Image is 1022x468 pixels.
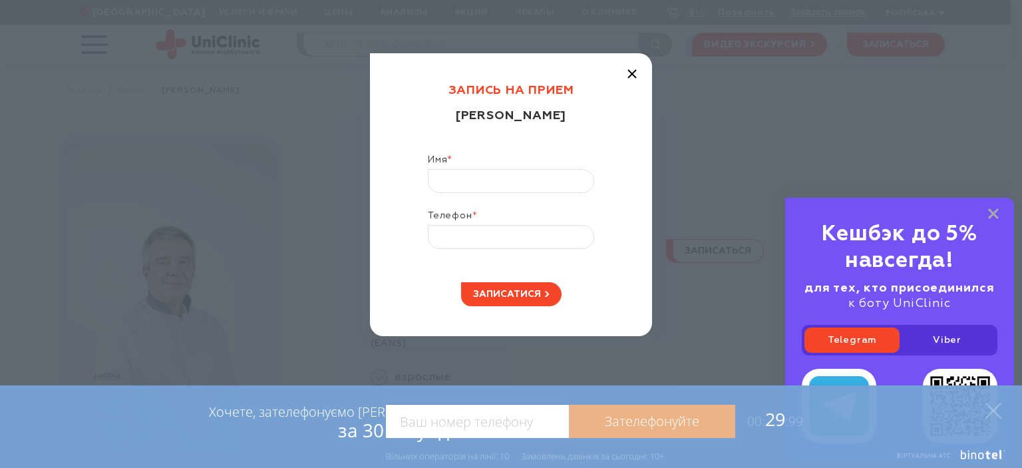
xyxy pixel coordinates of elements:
span: записатися [473,290,541,299]
a: Зателефонуйте [569,405,735,438]
a: Telegram [804,328,900,353]
span: :99 [785,413,803,430]
div: Кешбэк до 5% навсегда! [802,221,997,274]
button: записатися [461,282,562,306]
b: для тех, кто присоединился [804,282,995,294]
div: [PERSON_NAME] [400,109,622,154]
input: Ваш номер телефону [386,405,569,438]
span: 29 [735,407,803,431]
span: за 30 секунд? [338,417,457,443]
span: 00: [747,413,765,430]
div: Вільних операторів на лінії: 10 Замовлень дзвінків за сьогодні: 10+ [386,451,664,461]
label: Имя [428,154,594,169]
a: Viber [900,328,995,353]
div: к боту UniClinic [802,281,997,312]
div: Хочете, зателефонуємо [PERSON_NAME] [209,403,457,441]
a: Віртуальна АТС [882,450,1005,468]
label: Телефон [428,210,594,225]
span: Віртуальна АТС [897,451,951,460]
div: Запись на прием [400,83,622,109]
